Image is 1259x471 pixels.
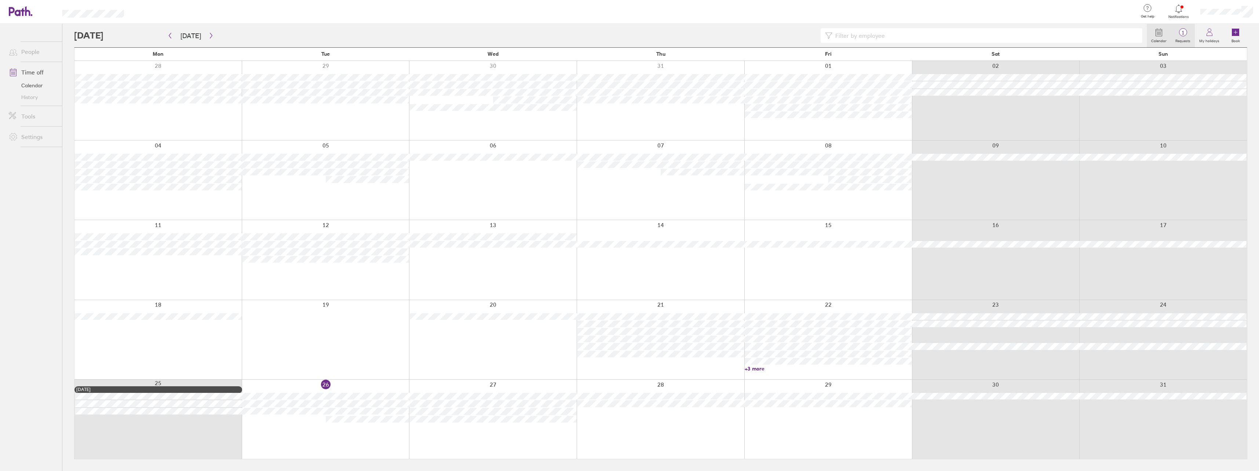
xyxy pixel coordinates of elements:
[992,51,1000,57] span: Sat
[1171,24,1195,47] a: 1Requests
[175,30,207,42] button: [DATE]
[3,44,62,59] a: People
[1167,4,1191,19] a: Notifications
[1167,15,1191,19] span: Notifications
[3,109,62,124] a: Tools
[76,387,240,392] div: [DATE]
[745,365,912,372] a: +3 more
[321,51,330,57] span: Tue
[825,51,832,57] span: Fri
[1147,37,1171,43] label: Calendar
[656,51,665,57] span: Thu
[1136,14,1160,19] span: Get help
[3,91,62,103] a: History
[153,51,164,57] span: Mon
[1147,24,1171,47] a: Calendar
[3,65,62,80] a: Time off
[1227,37,1244,43] label: Book
[488,51,499,57] span: Wed
[1171,37,1195,43] label: Requests
[3,80,62,91] a: Calendar
[1195,24,1224,47] a: My holidays
[1195,37,1224,43] label: My holidays
[1158,51,1168,57] span: Sun
[3,129,62,144] a: Settings
[1224,24,1247,47] a: Book
[832,29,1138,43] input: Filter by employee
[1171,30,1195,36] span: 1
